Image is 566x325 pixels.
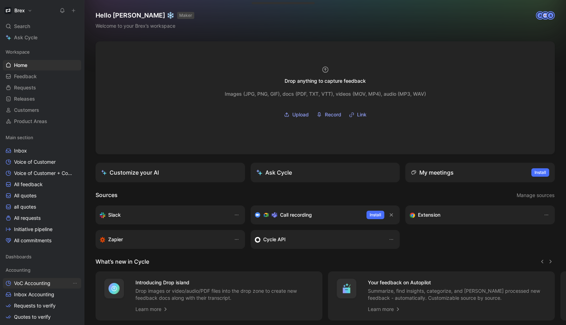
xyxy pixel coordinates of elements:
[14,107,39,114] span: Customers
[14,192,36,199] span: All quotes
[368,287,546,302] p: Summarize, find insights, categorize, and [PERSON_NAME] processed new feedback - automatically. C...
[314,109,344,120] button: Record
[368,278,546,287] h4: Your feedback on Autopilot
[3,278,81,289] a: VoC AccountingView actions
[14,291,54,298] span: Inbox Accounting
[263,235,286,244] h3: Cycle API
[3,82,81,93] a: Requests
[101,168,159,177] div: Customize your AI
[3,179,81,190] a: All feedback
[255,211,361,219] div: Record & transcribe meetings from Zoom, Meet & Teams.
[100,211,227,219] div: Sync your customers, send feedback and get updates in Slack
[14,95,35,102] span: Releases
[6,266,30,273] span: Accounting
[255,235,382,244] div: Sync customers & send feedback from custom sources. Get inspired by our favorite use case
[3,32,81,43] a: Ask Cycle
[3,265,81,275] div: Accounting
[14,7,25,14] h1: Brex
[14,181,43,188] span: All feedback
[14,62,27,69] span: Home
[3,132,81,143] div: Main section
[135,305,168,313] a: Learn more
[281,109,311,120] button: Upload
[3,71,81,82] a: Feedback
[3,21,81,32] div: Search
[135,287,314,302] p: Drop images or video/audio/PDF files into the drop zone to create new feedback docs along with th...
[71,280,78,287] button: View actions
[366,211,384,219] button: Install
[96,257,149,266] h2: What’s new in Cycle
[6,48,30,55] span: Workspace
[14,313,51,320] span: Quotes to verify
[96,22,194,30] div: Welcome to your Brex’s workspace
[531,168,549,177] button: Install
[108,211,121,219] h3: Slack
[368,305,401,313] a: Learn more
[14,84,36,91] span: Requests
[418,211,440,219] h3: Extension
[100,235,227,244] div: Capture feedback from thousands of sources with Zapier (survey results, recordings, sheets, etc).
[347,109,369,120] button: Link
[3,289,81,300] a: Inbox Accounting
[357,110,366,119] span: Link
[280,211,312,219] h3: Call recording
[14,33,37,42] span: Ask Cycle
[14,158,56,165] span: Voice of Customer
[14,147,27,154] span: Inbox
[3,202,81,212] a: all quotes
[3,213,81,223] a: All requests
[14,22,30,31] span: Search
[547,12,554,19] div: A
[6,253,32,260] span: Dashboards
[3,235,81,246] a: All commitments
[108,235,123,244] h3: Zapier
[3,224,81,235] a: Initiative pipeline
[3,47,81,57] div: Workspace
[5,7,12,14] img: Brex
[292,110,309,119] span: Upload
[14,237,51,244] span: All commitments
[411,168,454,177] div: My meetings
[3,116,81,127] a: Product Areas
[3,251,81,264] div: Dashboards
[14,73,37,80] span: Feedback
[3,94,81,104] a: Releases
[542,12,549,19] img: avatar
[135,278,314,287] h4: Introducing Drop island
[14,215,41,222] span: All requests
[325,110,341,119] span: Record
[14,203,36,210] span: all quotes
[410,211,537,219] div: Capture feedback from anywhere on the web
[96,191,118,200] h2: Sources
[3,60,81,70] a: Home
[3,105,81,115] a: Customers
[225,90,426,98] div: Images (JPG, PNG, GIF), docs (PDF, TXT, VTT), videos (MOV, MP4), audio (MP3, WAV)
[251,163,400,182] button: Ask Cycle
[3,168,81,178] a: Voice of Customer + Commercial NRR Feedback
[537,12,544,19] div: A
[14,226,53,233] span: Initiative pipeline
[3,145,81,156] a: Inbox
[3,132,81,246] div: Main sectionInboxVoice of CustomerVoice of Customer + Commercial NRR FeedbackAll feedbackAll quot...
[3,300,81,311] a: Requests to verify
[3,190,81,201] a: All quotes
[6,134,33,141] span: Main section
[14,118,47,125] span: Product Areas
[3,6,34,15] button: BrexBrex
[285,77,366,85] div: Drop anything to capture feedback
[3,157,81,167] a: Voice of Customer
[370,211,381,218] span: Install
[3,251,81,262] div: Dashboards
[534,169,546,176] span: Install
[14,280,50,287] span: VoC Accounting
[96,163,245,182] a: Customize your AI
[96,11,194,20] h1: Hello [PERSON_NAME] ❄️
[177,12,194,19] button: MAKER
[14,170,75,177] span: Voice of Customer + Commercial NRR Feedback
[256,168,292,177] div: Ask Cycle
[3,312,81,322] a: Quotes to verify
[516,191,555,200] button: Manage sources
[517,191,554,199] span: Manage sources
[14,302,56,309] span: Requests to verify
